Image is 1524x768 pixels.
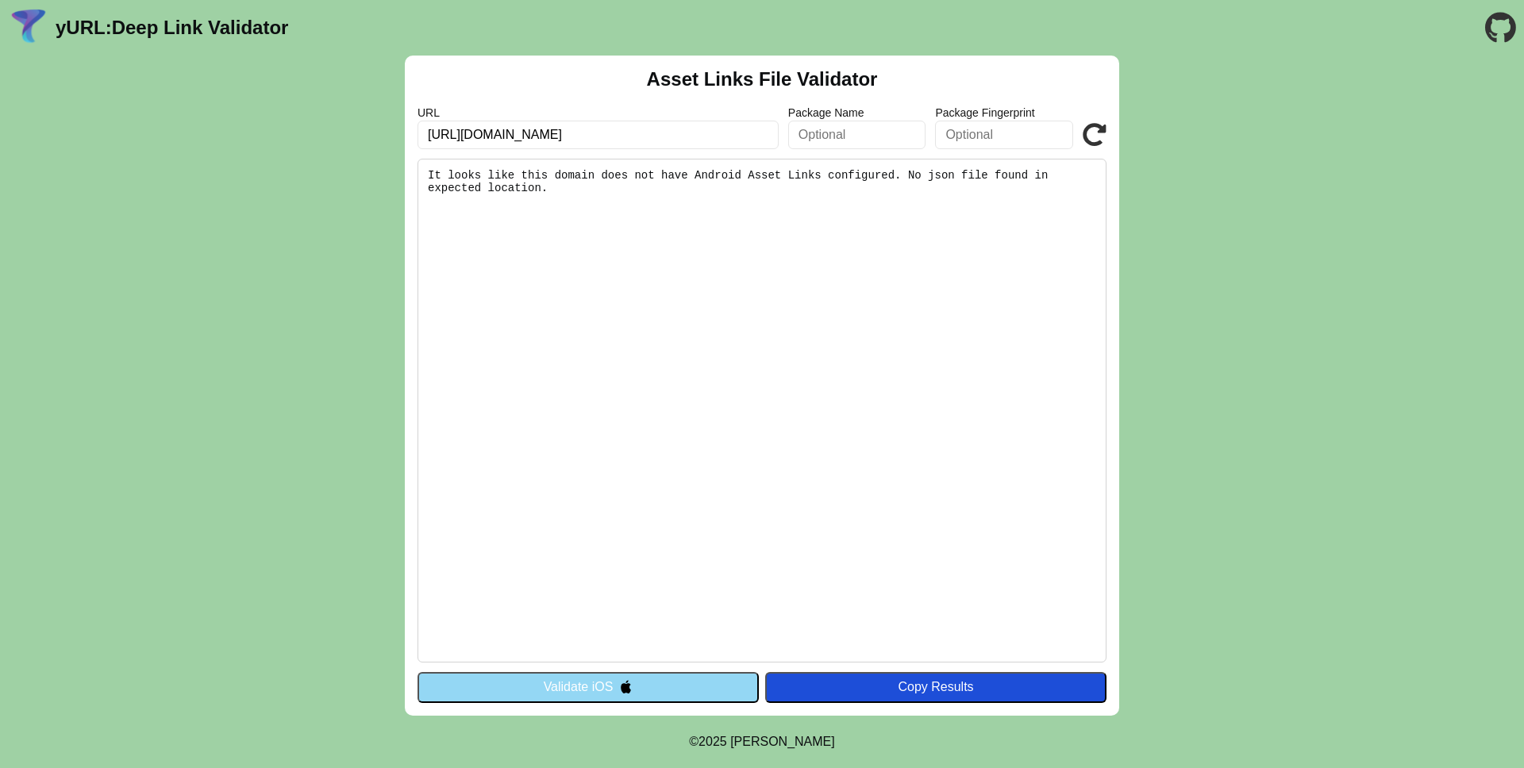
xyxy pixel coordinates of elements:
[8,7,49,48] img: yURL Logo
[788,106,926,119] label: Package Name
[418,672,759,702] button: Validate iOS
[788,121,926,149] input: Optional
[773,680,1099,694] div: Copy Results
[765,672,1106,702] button: Copy Results
[935,106,1073,119] label: Package Fingerprint
[935,121,1073,149] input: Optional
[698,735,727,748] span: 2025
[418,121,779,149] input: Required
[418,159,1106,662] pre: It looks like this domain does not have Android Asset Links configured. No json file found in exp...
[418,106,779,119] label: URL
[689,716,834,768] footer: ©
[647,68,878,90] h2: Asset Links File Validator
[619,680,633,693] img: appleIcon.svg
[56,17,288,39] a: yURL:Deep Link Validator
[730,735,835,748] a: Michael Ibragimchayev's Personal Site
